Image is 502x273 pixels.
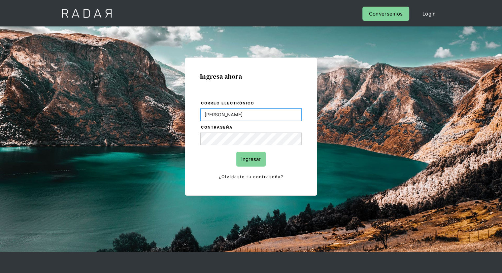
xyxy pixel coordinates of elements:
[200,173,302,180] a: ¿Olvidaste tu contraseña?
[416,7,443,21] a: Login
[200,73,302,80] h1: Ingresa ahora
[201,124,302,131] label: Contraseña
[200,108,302,121] input: bruce@wayne.com
[362,7,409,21] a: Conversemos
[236,152,266,167] input: Ingresar
[200,100,302,180] form: Login Form
[201,100,302,107] label: Correo electrónico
